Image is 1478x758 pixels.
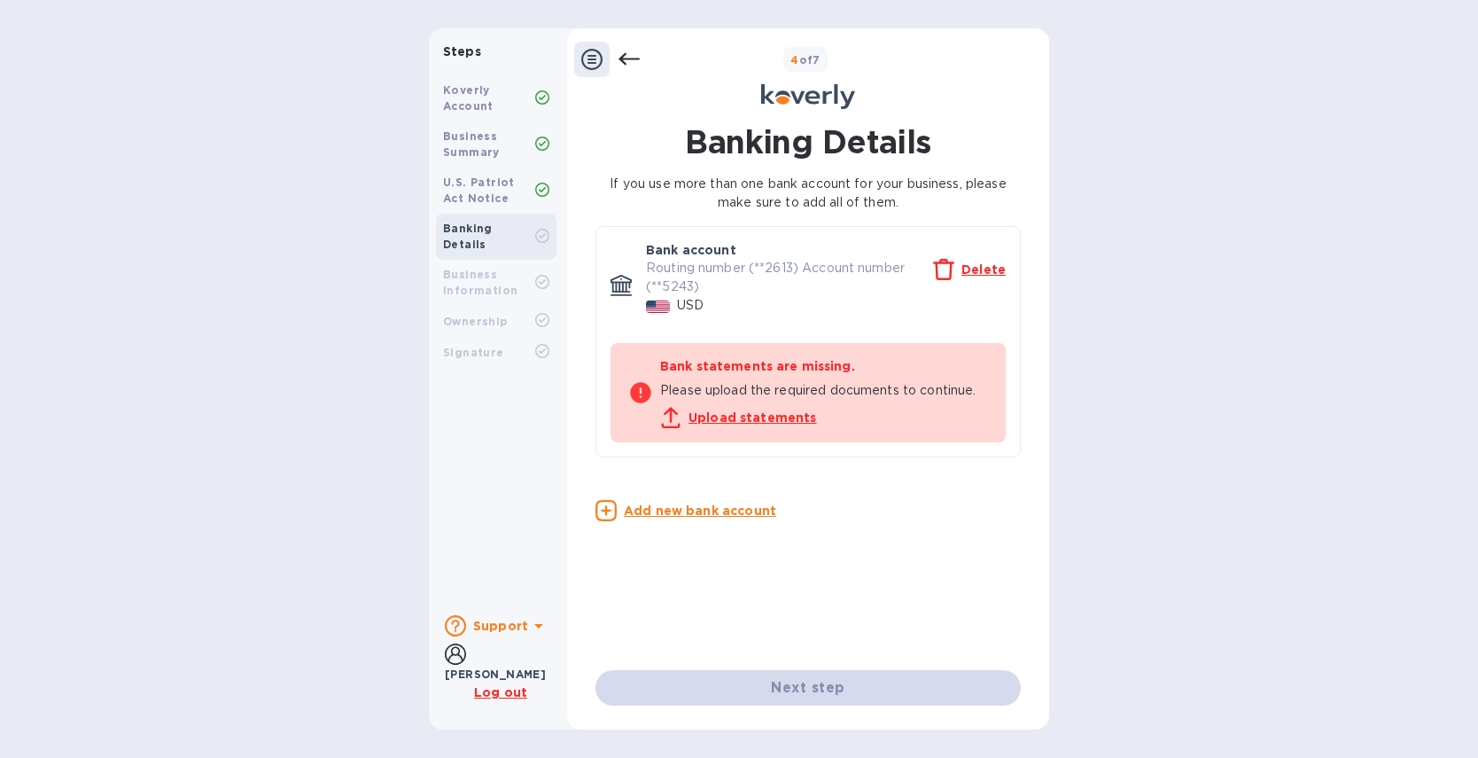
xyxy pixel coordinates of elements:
p: Routing number (**2613) Account number (**5243) [646,259,933,296]
u: Log out [474,685,527,699]
b: Bank statements are missing. [660,359,855,373]
b: Signature [443,346,504,359]
p: If you use more than one bank account for your business, please make sure to add all of them. [595,175,1021,212]
p: USD [677,296,704,315]
b: U.S. Patriot Act Notice [443,176,515,205]
b: Business Information [443,268,517,297]
b: of 7 [790,53,821,66]
b: Steps [443,44,481,59]
b: Koverly Account [443,83,494,113]
u: Delete [961,262,1006,277]
u: Upload statements [688,410,817,425]
p: Bank account [646,241,736,259]
u: Add new bank account [624,504,776,518]
b: Banking Details [443,222,493,251]
b: Ownership [443,315,508,328]
p: Please upload the required documents to continue. [660,381,988,400]
h1: Banking Details [595,123,1021,160]
b: [PERSON_NAME] [445,668,546,681]
span: 4 [790,53,798,66]
b: Support [473,619,528,633]
b: Business Summary [443,129,500,159]
img: USD [646,301,670,313]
